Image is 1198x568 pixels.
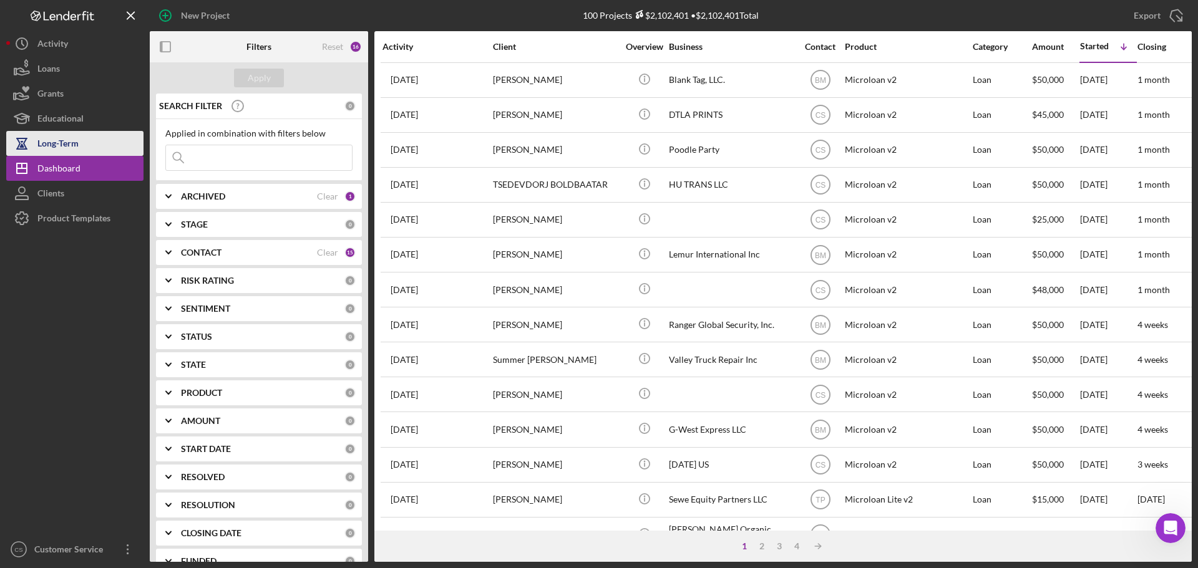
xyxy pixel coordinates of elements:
[669,238,794,271] div: Lemur International Inc
[1137,284,1170,295] time: 1 month
[391,425,418,435] time: 2025-09-29 21:00
[1080,343,1136,376] div: [DATE]
[6,181,144,206] button: Clients
[493,273,618,306] div: [PERSON_NAME]
[10,262,240,372] div: Christina says…
[973,378,1031,411] div: Loan
[845,133,970,166] div: Microloan v2
[973,238,1031,271] div: Loan
[181,556,217,566] b: FUNDED
[195,56,230,69] div: Minimal
[382,42,492,52] div: Activity
[61,6,142,16] h1: [PERSON_NAME]
[1032,144,1064,155] span: $50,000
[493,238,618,271] div: [PERSON_NAME]
[391,249,418,259] time: 2025-10-03 17:43
[6,81,144,106] a: Grants
[181,219,208,229] b: STAGE
[669,168,794,201] div: HU TRANS LLC
[669,133,794,166] div: Poodle Party
[6,106,144,131] button: Educational
[845,64,970,97] div: Microloan v2
[1032,179,1064,190] span: $50,000
[185,49,240,76] div: Minimal
[20,347,125,355] div: [PERSON_NAME] • 31m ago
[1032,389,1064,400] span: $50,000
[54,236,213,248] div: joined the conversation
[669,99,794,132] div: DTLA PRINTS
[1121,3,1192,28] button: Export
[344,471,356,483] div: 0
[6,31,144,56] button: Activity
[37,106,84,134] div: Educational
[344,527,356,539] div: 0
[669,64,794,97] div: Blank Tag, LLC.
[493,308,618,341] div: [PERSON_NAME]
[788,541,806,551] div: 4
[10,173,205,224] div: Please list the specific email accounts, including those of your clients, where you see the issue...
[181,528,241,538] b: CLOSING DATE
[815,181,825,190] text: CS
[391,110,418,120] time: 2025-10-06 20:39
[669,518,794,551] div: [PERSON_NAME] Organic Farms
[815,146,825,155] text: CS
[845,518,970,551] div: Microloan v2
[36,7,56,27] img: Profile image for Christina
[973,413,1031,446] div: Loan
[181,304,230,314] b: SENTIMENT
[973,518,1031,551] div: Loan
[845,238,970,271] div: Microloan v2
[181,500,235,510] b: RESOLUTION
[10,234,240,262] div: Christina says…
[493,378,618,411] div: [PERSON_NAME]
[317,191,338,201] div: Clear
[391,285,418,295] time: 2025-09-30 23:16
[165,128,353,138] div: Applied in combination with filters below
[493,99,618,132] div: [PERSON_NAME]
[37,181,64,209] div: Clients
[248,69,271,87] div: Apply
[1032,284,1064,295] span: $48,000
[1032,249,1064,259] span: $50,000
[1137,74,1170,85] time: 1 month
[493,518,618,551] div: [PERSON_NAME]
[344,247,356,258] div: 15
[6,156,144,181] button: Dashboard
[815,531,825,539] text: CS
[181,276,234,286] b: RISK RATING
[1137,354,1168,365] time: 4 weeks
[815,320,826,329] text: BM
[14,546,22,553] text: CS
[1137,424,1168,435] time: 4 weeks
[669,42,794,52] div: Business
[1137,389,1168,400] time: 4 weeks
[20,180,195,217] div: Please list the specific email accounts, including those of your clients, where you see the issue...
[797,42,844,52] div: Contact
[815,461,825,469] text: CS
[845,203,970,236] div: Microloan v2
[317,248,338,258] div: Clear
[1137,459,1168,469] time: 3 weeks
[815,390,825,399] text: CS
[154,143,230,155] div: how to unarchive
[349,41,362,53] div: 16
[1032,354,1064,365] span: $50,000
[181,416,220,426] b: AMOUNT
[391,75,418,85] time: 2025-10-07 23:57
[1032,109,1064,120] span: $45,000
[621,42,668,52] div: Overview
[391,494,418,504] time: 2025-09-19 00:30
[344,499,356,511] div: 0
[159,101,222,111] b: SEARCH FILTER
[845,448,970,481] div: Microloan v2
[973,483,1031,516] div: Loan
[845,308,970,341] div: Microloan v2
[181,444,231,454] b: START DATE
[195,5,219,29] button: Home
[669,483,794,516] div: Sewe Equity Partners LLC
[845,168,970,201] div: Microloan v2
[1032,214,1064,224] span: $25,000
